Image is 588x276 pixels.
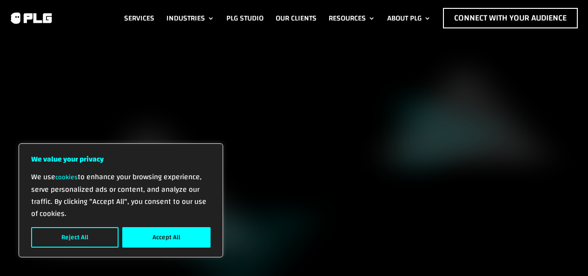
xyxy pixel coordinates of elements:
[122,227,211,248] button: Accept All
[387,8,431,28] a: About PLG
[19,143,223,257] div: We value your privacy
[226,8,264,28] a: PLG Studio
[166,8,214,28] a: Industries
[31,227,119,248] button: Reject All
[55,171,78,183] a: cookies
[124,8,154,28] a: Services
[443,8,578,28] a: Connect with Your Audience
[31,153,211,165] p: We value your privacy
[276,8,317,28] a: Our Clients
[31,171,211,220] p: We use to enhance your browsing experience, serve personalized ads or content, and analyze our tr...
[329,8,375,28] a: Resources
